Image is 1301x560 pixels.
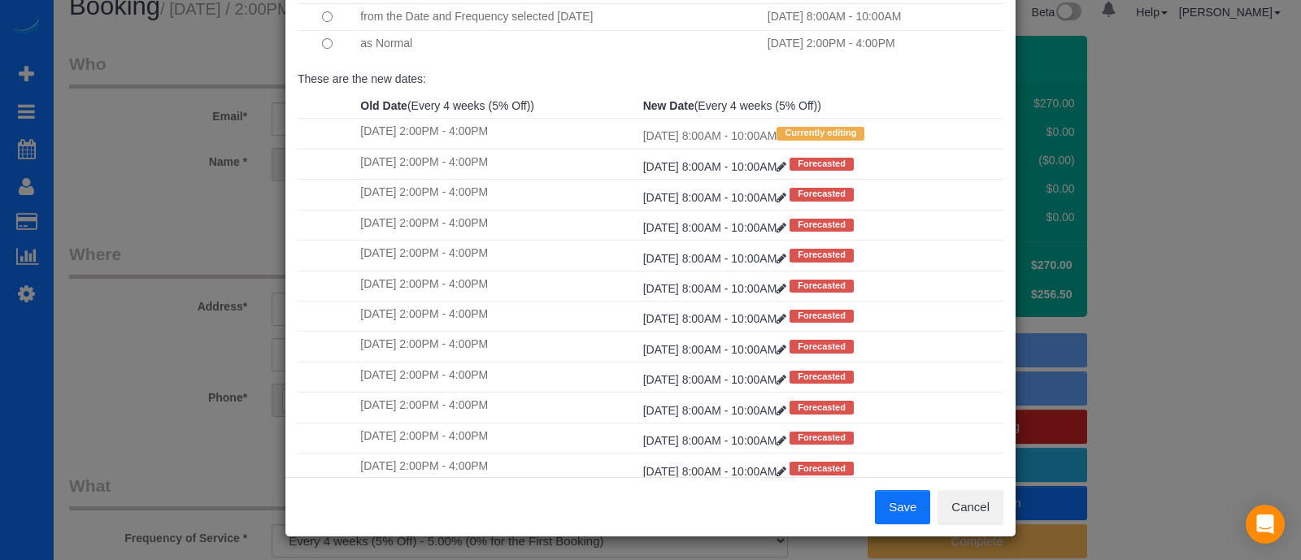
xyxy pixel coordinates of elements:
a: [DATE] 8:00AM - 10:00AM [643,434,790,447]
td: [DATE] 2:00PM - 4:00PM [356,301,638,331]
td: [DATE] 2:00PM - 4:00PM [764,30,1003,56]
td: [DATE] 2:00PM - 4:00PM [356,119,638,149]
th: (Every 4 weeks (5% Off)) [356,93,638,119]
button: Save [875,490,930,524]
span: Forecasted [790,249,854,262]
span: Currently editing [777,127,864,140]
span: Forecasted [790,401,854,414]
td: [DATE] 2:00PM - 4:00PM [356,393,638,423]
span: Forecasted [790,432,854,445]
td: [DATE] 2:00PM - 4:00PM [356,210,638,240]
a: [DATE] 8:00AM - 10:00AM [643,252,790,265]
td: [DATE] 8:00AM - 10:00AM [764,3,1003,30]
a: [DATE] 8:00AM - 10:00AM [643,404,790,417]
td: [DATE] 2:00PM - 4:00PM [356,423,638,453]
span: Forecasted [790,188,854,201]
a: [DATE] 8:00AM - 10:00AM [643,191,790,204]
span: Forecasted [790,219,854,232]
span: Forecasted [790,371,854,384]
td: [DATE] 8:00AM - 10:00AM [639,119,1003,149]
span: Forecasted [790,158,854,171]
a: [DATE] 8:00AM - 10:00AM [643,343,790,356]
strong: Old Date [360,99,407,112]
td: [DATE] 2:00PM - 4:00PM [356,332,638,362]
p: These are the new dates: [298,71,1003,87]
span: Forecasted [790,280,854,293]
a: [DATE] 8:00AM - 10:00AM [643,312,790,325]
strong: New Date [643,99,694,112]
button: Cancel [938,490,1003,524]
a: [DATE] 8:00AM - 10:00AM [643,282,790,295]
span: Forecasted [790,340,854,353]
td: [DATE] 2:00PM - 4:00PM [356,362,638,392]
td: from the Date and Frequency selected [DATE] [356,3,763,30]
th: (Every 4 weeks (5% Off)) [639,93,1003,119]
td: [DATE] 2:00PM - 4:00PM [356,149,638,179]
span: Forecasted [790,310,854,323]
td: [DATE] 2:00PM - 4:00PM [356,241,638,271]
a: [DATE] 8:00AM - 10:00AM [643,221,790,234]
a: [DATE] 8:00AM - 10:00AM [643,160,790,173]
td: [DATE] 2:00PM - 4:00PM [356,454,638,484]
td: [DATE] 2:00PM - 4:00PM [356,180,638,210]
a: [DATE] 8:00AM - 10:00AM [643,373,790,386]
a: [DATE] 8:00AM - 10:00AM [643,465,790,478]
div: Open Intercom Messenger [1246,505,1285,544]
td: [DATE] 2:00PM - 4:00PM [356,271,638,301]
td: as Normal [356,30,763,56]
span: Forecasted [790,462,854,475]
